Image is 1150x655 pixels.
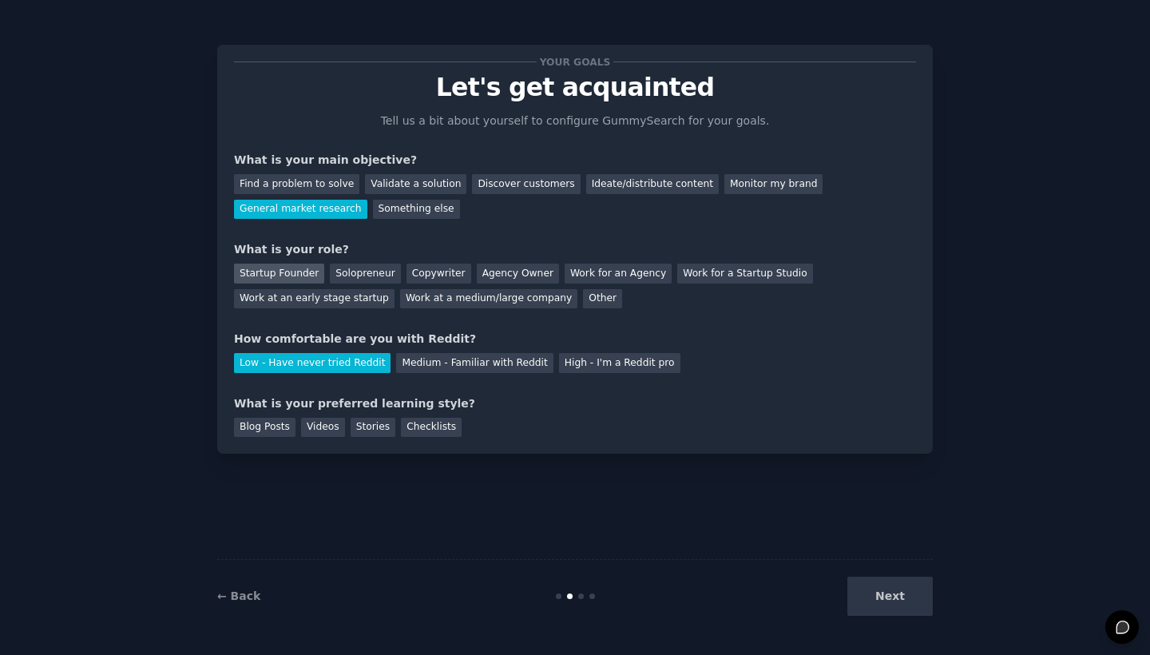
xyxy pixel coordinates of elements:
div: Discover customers [472,174,580,194]
div: Solopreneur [330,264,400,284]
div: Work at a medium/large company [400,289,577,309]
div: General market research [234,200,367,220]
div: Ideate/distribute content [586,174,719,194]
div: How comfortable are you with Reddit? [234,331,916,347]
div: What is your main objective? [234,152,916,169]
div: Checklists [401,418,462,438]
p: Let's get acquainted [234,73,916,101]
div: Validate a solution [365,174,466,194]
div: High - I'm a Reddit pro [559,353,680,373]
div: Other [583,289,622,309]
div: Medium - Familiar with Reddit [396,353,553,373]
div: Stories [351,418,395,438]
div: What is your preferred learning style? [234,395,916,412]
div: Work for an Agency [565,264,672,284]
div: Low - Have never tried Reddit [234,353,391,373]
p: Tell us a bit about yourself to configure GummySearch for your goals. [374,113,776,129]
div: Something else [373,200,460,220]
div: Work at an early stage startup [234,289,395,309]
div: Startup Founder [234,264,324,284]
span: Your goals [537,54,613,70]
a: ← Back [217,589,260,602]
div: Agency Owner [477,264,559,284]
div: Copywriter [406,264,471,284]
div: Blog Posts [234,418,295,438]
div: Videos [301,418,345,438]
div: Monitor my brand [724,174,823,194]
div: Work for a Startup Studio [677,264,812,284]
div: Find a problem to solve [234,174,359,194]
div: What is your role? [234,241,916,258]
